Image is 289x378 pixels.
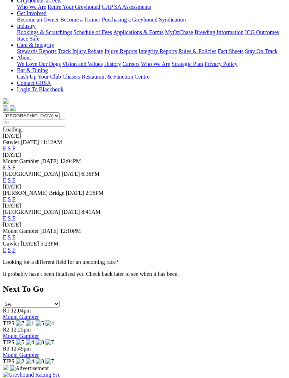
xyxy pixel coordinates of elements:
[3,196,6,202] a: E
[3,259,286,265] p: Looking for a different field for an upcoming race?
[3,158,39,164] span: Mount Gambier
[62,209,80,215] span: [DATE]
[3,352,39,358] a: Mount Gambier
[12,165,16,171] a: F
[3,126,26,132] span: Loading...
[36,358,44,365] img: 8
[122,61,140,67] a: Careers
[8,177,11,183] a: S
[3,327,10,333] span: R2
[3,203,286,209] div: [DATE]
[17,4,286,10] div: Greyhounds as Pets
[165,29,193,35] a: MyOzChase
[3,372,60,378] img: Greyhound Racing SA
[12,247,16,253] a: F
[218,48,244,54] a: Fact Sheets
[17,17,286,23] div: Get Involved
[36,339,44,346] img: 8
[113,29,164,35] a: Applications & Forms
[245,29,279,35] a: ICG Outcomes
[60,17,100,23] a: Become a Trainer
[62,74,149,80] a: Chasers Restaurant & Function Centre
[17,80,51,86] a: Contact GRSA
[81,171,100,177] span: 6:36PM
[104,48,137,54] a: Injury Reports
[3,171,60,177] span: [GEOGRAPHIC_DATA]
[17,48,286,55] div: Care & Integrity
[26,358,34,365] img: 4
[3,177,6,183] a: E
[10,105,16,111] img: twitter.svg
[17,74,286,80] div: Bar & Dining
[3,333,39,339] a: Mount Gambier
[16,339,24,346] img: 5
[104,61,121,67] a: History
[11,346,31,352] span: 12:49pm
[8,196,11,202] a: S
[17,42,54,48] a: Care & Integrity
[3,314,39,320] a: Mount Gambier
[10,365,49,372] img: Advertisement
[17,4,46,10] a: Who We Are
[3,339,14,345] span: TIPS
[26,320,34,327] img: 1
[17,23,36,29] a: Industry
[36,320,44,327] img: 5
[12,177,16,183] a: F
[3,105,8,111] img: facebook.svg
[48,4,100,10] a: Retire Your Greyhound
[3,222,286,228] div: [DATE]
[102,4,151,10] a: GAP SA Assessments
[11,308,31,314] span: 12:04pm
[3,209,60,215] span: [GEOGRAPHIC_DATA]
[17,36,39,42] a: Race Safe
[3,284,286,294] h2: Next To Go
[159,17,186,23] a: Syndication
[16,320,24,327] img: 7
[3,346,10,352] span: R3
[139,48,177,54] a: Integrity Reports
[17,55,31,61] a: About
[60,228,81,234] span: 12:10PM
[3,190,64,196] span: [PERSON_NAME] Bridge
[17,61,286,67] div: About
[8,145,11,151] a: S
[41,158,59,164] span: [DATE]
[3,184,286,190] div: [DATE]
[58,48,103,54] a: Track Injury Rebate
[41,228,59,234] span: [DATE]
[102,17,158,23] a: Purchasing a Greyhound
[3,365,8,370] img: 15187_Greyhounds_GreysPlayCentral_Resize_SA_WebsiteBanner_300x115_2025.jpg
[12,145,16,151] a: F
[141,61,170,67] a: Who We Are
[3,145,6,151] a: E
[3,215,6,221] a: E
[3,165,6,171] a: E
[204,61,238,67] a: Privacy Policy
[8,215,11,221] a: S
[3,139,19,145] span: Gawler
[3,271,179,277] partial: It probably hasn't been finalised yet. Check back later to see when it has been.
[195,29,244,35] a: Breeding Information
[85,190,104,196] span: 2:35PM
[66,190,84,196] span: [DATE]
[3,358,14,364] span: TIPS
[45,358,54,365] img: 7
[73,29,112,35] a: Schedule of Fees
[11,327,31,333] span: 12:25pm
[17,10,47,16] a: Get Involved
[17,86,63,92] a: Login To Blackbook
[3,320,14,326] span: TIPS
[21,139,39,145] span: [DATE]
[17,61,61,67] a: We Love Our Dogs
[45,339,54,346] img: 7
[8,165,11,171] a: S
[62,61,103,67] a: Vision and Values
[17,67,48,73] a: Bar & Dining
[41,139,62,145] span: 11:12AM
[12,234,16,240] a: F
[17,17,59,23] a: Become an Owner
[3,228,39,234] span: Mount Gambier
[245,48,277,54] a: Stay On Track
[60,158,81,164] span: 12:04PM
